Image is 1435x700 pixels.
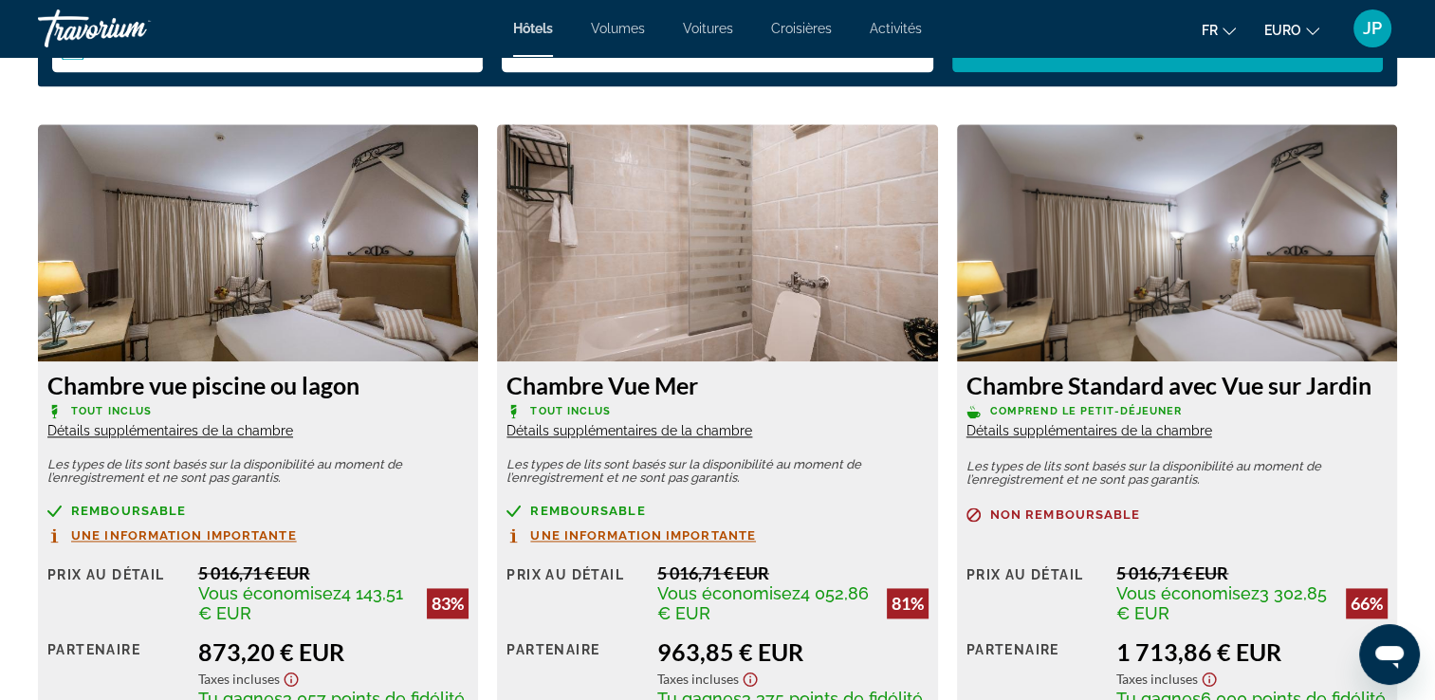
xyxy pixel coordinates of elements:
[1116,671,1198,687] span: Taxes incluses
[47,527,297,543] button: Une information importante
[870,21,922,36] a: Activités
[47,371,359,399] font: Chambre vue piscine ou lagon
[957,124,1397,361] img: Chambre Standard avec Vue sur Jardin
[990,508,1141,521] span: Non remboursable
[71,529,297,542] span: Une information importante
[47,504,469,518] a: Remboursable
[506,458,928,485] p: Les types de lits sont basés sur la disponibilité au moment de l’enregistrement et ne sont pas ga...
[1264,16,1319,44] button: Changer de devise
[887,588,929,618] div: 81%
[47,562,184,623] div: Prix au détail
[52,25,483,72] button: Sélectionnez la date d’arrivée et de départ
[427,588,469,618] div: 83%
[497,124,937,361] img: Chambre Vue Mer
[513,21,553,36] a: Hôtels
[683,21,733,36] a: Voitures
[38,124,478,361] img: Chambre vue piscine ou lagon
[47,458,469,485] p: Les types de lits sont basés sur la disponibilité au moment de l’enregistrement et ne sont pas ga...
[966,371,1371,399] font: Chambre Standard avec Vue sur Jardin
[657,583,869,623] span: 4 052,86 € EUR
[1359,624,1420,685] iframe: Bouton de lancement de la fenêtre de messagerie
[198,671,280,687] span: Taxes incluses
[47,423,293,438] span: Détails supplémentaires de la chambre
[506,504,928,518] a: Remboursable
[1116,583,1327,623] span: 3 302,85 € EUR
[198,637,344,666] font: 873,20 € EUR
[1116,583,1260,603] span: Vous économisez
[1202,23,1218,38] span: Fr
[1348,9,1397,48] button: Menu utilisateur
[506,527,756,543] button: Une information importante
[52,25,1383,72] div: Widget de recherche
[739,666,762,688] button: Afficher l’avis de non-responsabilité sur les taxes et les frais
[771,21,832,36] a: Croisières
[990,405,1183,417] span: Comprend le petit-déjeuner
[280,666,303,688] button: Afficher l’avis de non-responsabilité sur les taxes et les frais
[506,562,643,623] div: Prix au détail
[198,583,403,623] span: 4 143,51 € EUR
[1264,23,1301,38] span: EURO
[198,583,341,603] span: Vous économisez
[506,371,698,399] font: Chambre Vue Mer
[1202,16,1236,44] button: Changer la langue
[1346,588,1388,618] div: 66%
[530,405,611,417] span: Tout inclus
[38,4,228,53] a: Travorium
[1116,637,1281,666] font: 1 713,86 € EUR
[657,637,803,666] font: 963,85 € EUR
[657,671,739,687] span: Taxes incluses
[657,583,800,603] span: Vous économisez
[530,505,645,517] span: Remboursable
[966,562,1103,623] div: Prix au détail
[657,562,929,583] div: 5 016,71 € EUR
[71,405,152,417] span: Tout inclus
[1363,19,1382,38] span: JP
[530,529,756,542] span: Une information importante
[71,505,186,517] span: Remboursable
[198,562,469,583] div: 5 016,71 € EUR
[1198,666,1221,688] button: Afficher l’avis de non-responsabilité sur les taxes et les frais
[591,21,645,36] a: Volumes
[966,423,1212,438] span: Détails supplémentaires de la chambre
[966,460,1388,487] p: Les types de lits sont basés sur la disponibilité au moment de l’enregistrement et ne sont pas ga...
[506,423,752,438] span: Détails supplémentaires de la chambre
[1116,562,1388,583] div: 5 016,71 € EUR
